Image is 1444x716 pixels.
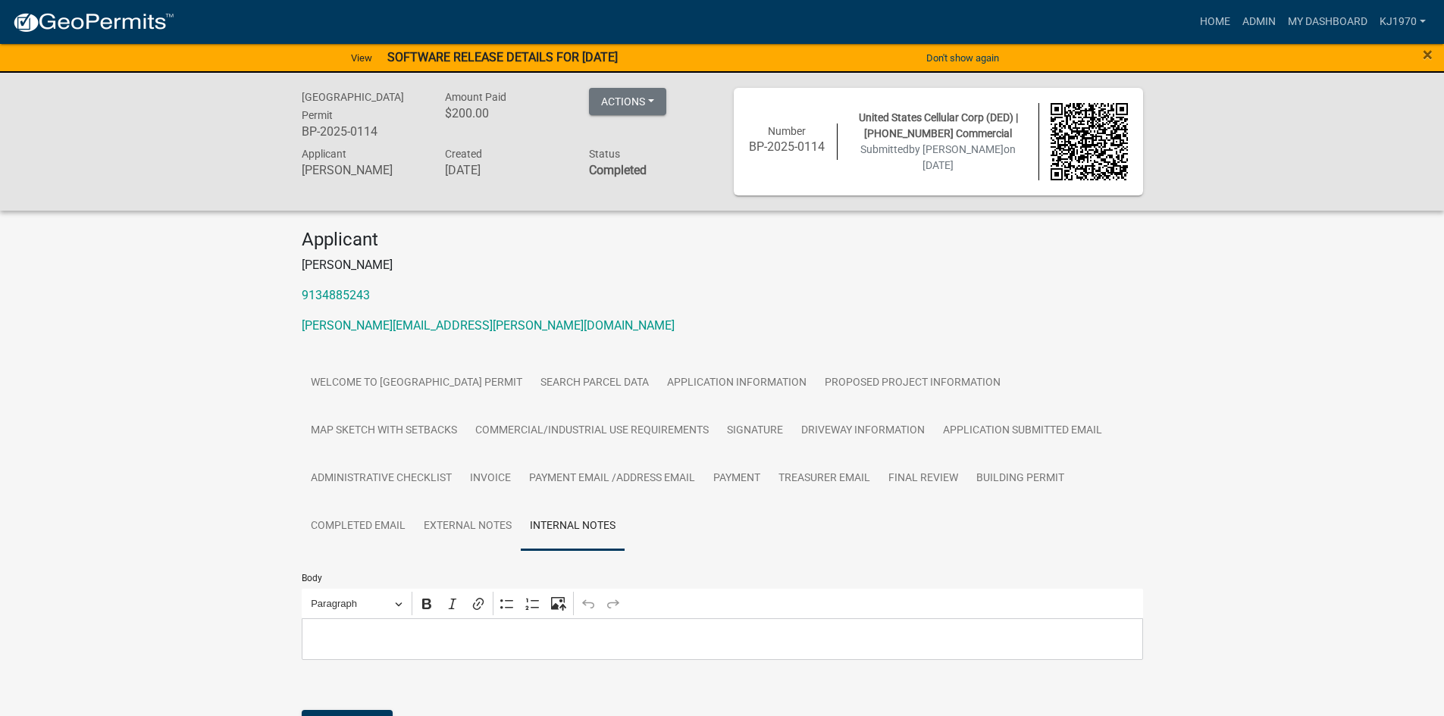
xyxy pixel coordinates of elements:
span: Status [589,148,620,160]
a: Map Sketch with Setbacks [302,407,466,455]
a: Final Review [879,455,967,503]
span: [GEOGRAPHIC_DATA] Permit [302,91,404,121]
a: Administrative Checklist [302,455,461,503]
a: Welcome to [GEOGRAPHIC_DATA] Permit [302,359,531,408]
a: View [345,45,378,70]
span: Number [768,125,806,137]
span: × [1423,44,1433,65]
span: Submitted on [DATE] [860,143,1016,171]
a: Application Submitted Email [934,407,1111,455]
a: 9134885243 [302,288,370,302]
a: My Dashboard [1282,8,1374,36]
span: Created [445,148,482,160]
a: Proposed Project Information [816,359,1010,408]
a: Application Information [658,359,816,408]
a: Building Permit [967,455,1073,503]
button: Don't show again [920,45,1005,70]
h6: [DATE] [445,163,566,177]
strong: SOFTWARE RELEASE DETAILS FOR [DATE] [387,50,618,64]
h6: BP-2025-0114 [302,124,423,139]
a: Admin [1236,8,1282,36]
button: Paragraph, Heading [304,592,409,615]
a: Signature [718,407,792,455]
a: Driveway Information [792,407,934,455]
strong: Completed [589,163,647,177]
a: kj1970 [1374,8,1432,36]
button: Close [1423,45,1433,64]
div: Editor toolbar [302,589,1143,618]
a: Treasurer Email [769,455,879,503]
a: Internal Notes [521,502,625,551]
button: Actions [589,88,666,115]
span: Amount Paid [445,91,506,103]
img: QR code [1051,103,1128,180]
a: Completed Email [302,502,415,551]
a: Search Parcel Data [531,359,658,408]
span: Paragraph [311,595,390,613]
h4: Applicant [302,229,1143,251]
a: Invoice [461,455,520,503]
a: Payment Email /Address Email [520,455,704,503]
p: [PERSON_NAME] [302,256,1143,274]
h6: BP-2025-0114 [749,139,826,154]
span: United States Cellular Corp (DED) |[PHONE_NUMBER] Commercial [859,111,1018,139]
h6: [PERSON_NAME] [302,163,423,177]
label: Body [302,574,322,583]
a: Commercial/Industrial Use Requirements [466,407,718,455]
div: Editor editing area: main. Press Alt+0 for help. [302,618,1143,660]
a: Payment [704,455,769,503]
h6: $200.00 [445,106,566,120]
span: by [PERSON_NAME] [909,143,1004,155]
a: Home [1194,8,1236,36]
a: [PERSON_NAME][EMAIL_ADDRESS][PERSON_NAME][DOMAIN_NAME] [302,318,675,333]
a: External Notes [415,502,521,551]
span: Applicant [302,148,346,160]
